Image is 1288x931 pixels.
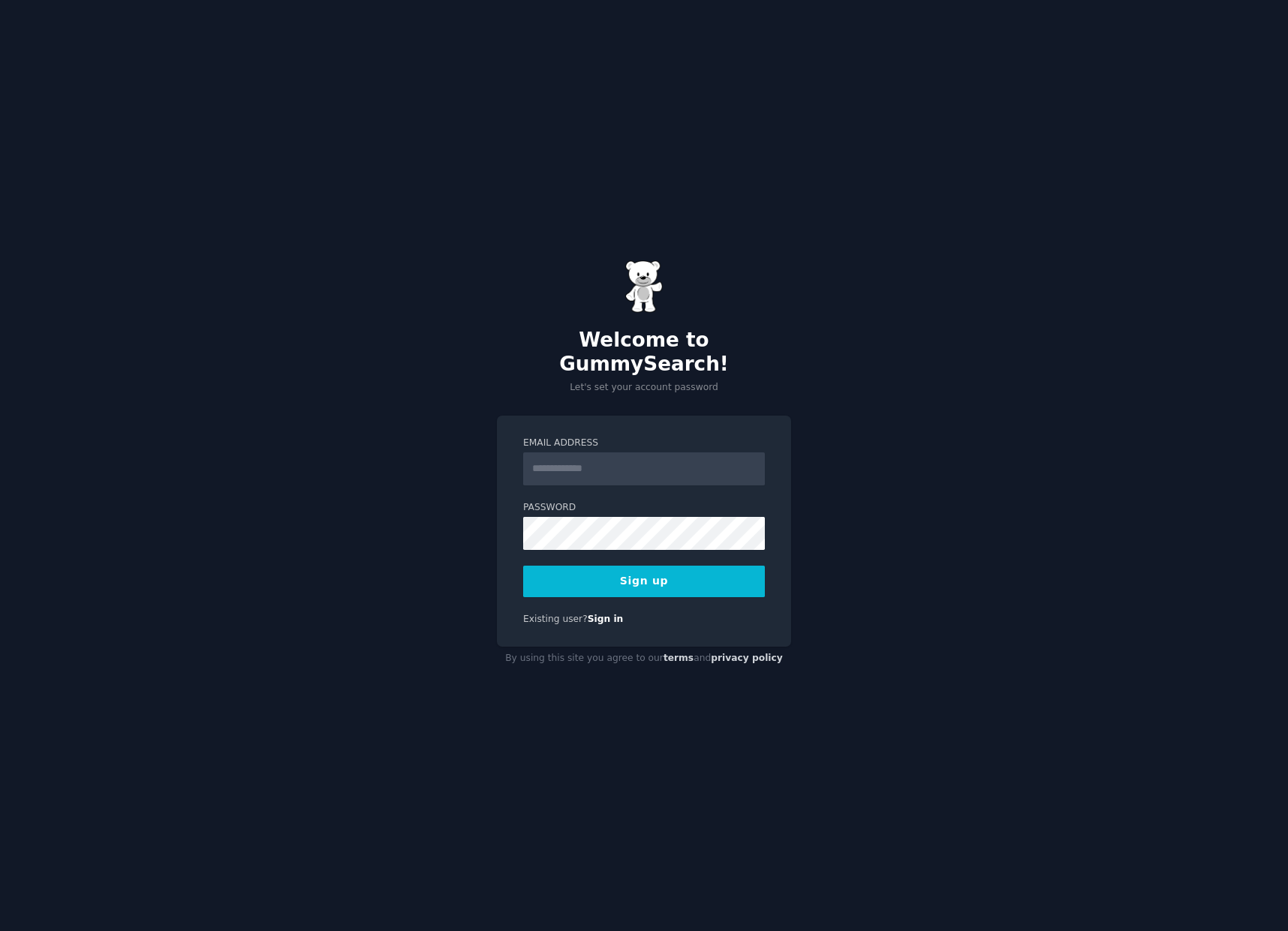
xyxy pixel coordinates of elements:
img: Gummy Bear [625,260,663,313]
label: Password [523,501,765,515]
button: Sign up [523,566,765,597]
a: terms [664,653,694,663]
div: By using this site you agree to our and [497,647,791,671]
a: Sign in [588,614,624,624]
p: Let's set your account password [497,381,791,395]
a: privacy policy [711,653,783,663]
label: Email Address [523,437,765,450]
h2: Welcome to GummySearch! [497,329,791,376]
span: Existing user? [523,614,588,624]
